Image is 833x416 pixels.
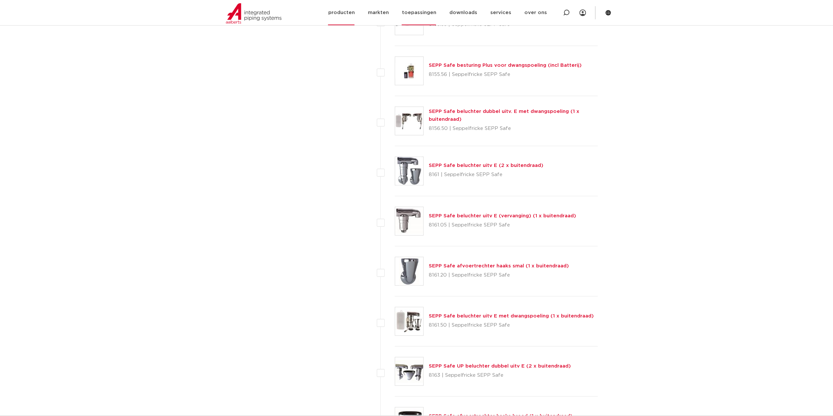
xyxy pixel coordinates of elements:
img: Thumbnail for SEPP Safe beluchter dubbel uitv. E met dwangspoeling (1 x buitendraad) [395,107,423,135]
p: 8161.05 | Seppelfricke SEPP Safe [429,220,576,230]
a: SEPP Safe besturing Plus voor dwangspoeling (incl Batterij) [429,63,582,68]
a: SEPP Safe beluchter uitv E (vervanging) (1 x buitendraad) [429,213,576,218]
p: 8163 | Seppelfricke SEPP Safe [429,370,571,380]
a: SEPP Safe beluchter dubbel uitv. E met dwangspoeling (1 x buitendraad) [429,109,579,122]
a: SEPP Safe beluchter uitv E met dwangspoeling (1 x buitendraad) [429,313,594,318]
p: 8156.50 | Seppelfricke SEPP Safe [429,123,598,134]
p: 8161 | Seppelfricke SEPP Safe [429,170,543,180]
a: SEPP Safe UP beluchter dubbel uitv E (2 x buitendraad) [429,363,571,368]
p: 8161.20 | Seppelfricke SEPP Safe [429,270,569,280]
img: Thumbnail for SEPP Safe beluchter uitv E met dwangspoeling (1 x buitendraad) [395,307,423,335]
img: Thumbnail for SEPP Safe besturing Plus voor dwangspoeling (incl Batterij) [395,57,423,85]
img: Thumbnail for SEPP Safe UP beluchter dubbel uitv E (2 x buitendraad) [395,357,423,385]
a: SEPP Safe beluchter uitv E (2 x buitendraad) [429,163,543,168]
img: Thumbnail for SEPP Safe beluchter uitv E (2 x buitendraad) [395,157,423,185]
img: Thumbnail for SEPP Safe beluchter uitv E (vervanging) (1 x buitendraad) [395,207,423,235]
p: 8161.50 | Seppelfricke SEPP Safe [429,320,594,330]
a: SEPP Safe afvoertrechter haaks smal (1 x buitendraad) [429,263,569,268]
img: Thumbnail for SEPP Safe afvoertrechter haaks smal (1 x buitendraad) [395,257,423,285]
p: 8155.56 | Seppelfricke SEPP Safe [429,69,582,80]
